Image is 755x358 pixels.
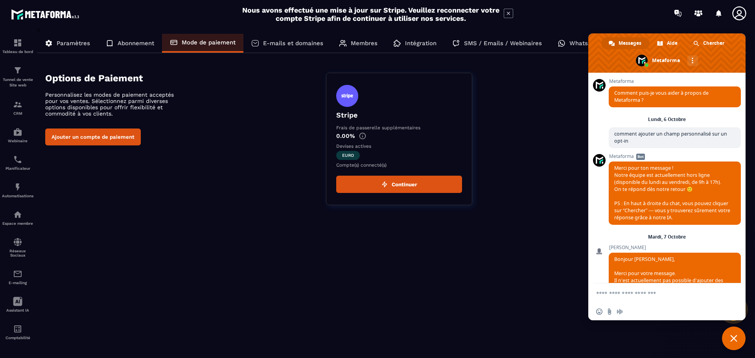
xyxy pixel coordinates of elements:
[2,139,33,143] p: Webinaire
[336,176,462,193] button: Continuer
[13,182,22,192] img: automations
[2,50,33,54] p: Tableau de bord
[359,132,366,140] img: info-gr.5499bf25.svg
[336,85,358,107] img: stripe.9bed737a.svg
[2,94,33,121] a: formationformationCRM
[2,249,33,257] p: Réseaux Sociaux
[703,37,724,49] span: Chercher
[336,111,462,119] p: Stripe
[242,6,500,22] h2: Nous avons effectué une mise à jour sur Stripe. Veuillez reconnecter votre compte Stripe afin de ...
[37,26,747,217] div: >
[2,263,33,291] a: emailemailE-mailing
[2,176,33,204] a: automationsautomationsAutomatisations
[602,37,649,49] div: Messages
[2,308,33,312] p: Assistant IA
[45,129,141,145] button: Ajouter un compte de paiement
[648,235,686,239] div: Mardi, 7 Octobre
[609,79,741,84] span: Metaforma
[13,38,22,48] img: formation
[2,77,33,88] p: Tunnel de vente Site web
[596,290,720,297] textarea: Entrez votre message...
[381,181,388,187] img: zap.8ac5aa27.svg
[2,221,33,226] p: Espace membre
[13,100,22,109] img: formation
[57,40,90,47] p: Paramètres
[619,37,641,49] span: Messages
[2,121,33,149] a: automationsautomationsWebinaire
[336,151,360,160] span: euro
[263,40,323,47] p: E-mails et domaines
[336,125,462,130] p: Frais de passerelle supplémentaires
[13,210,22,219] img: automations
[2,194,33,198] p: Automatisations
[45,73,326,84] h4: Options de Paiement
[336,143,462,149] p: Devises actives
[2,166,33,171] p: Planificateur
[182,39,236,46] p: Mode de paiement
[686,37,732,49] div: Chercher
[2,111,33,116] p: CRM
[2,291,33,318] a: Assistant IA
[569,40,599,47] p: WhatsApp
[13,127,22,137] img: automations
[609,245,741,250] span: [PERSON_NAME]
[464,40,542,47] p: SMS / Emails / Webinaires
[13,269,22,279] img: email
[2,336,33,340] p: Comptabilité
[650,37,685,49] div: Aide
[351,40,377,47] p: Membres
[2,281,33,285] p: E-mailing
[596,308,602,315] span: Insérer un emoji
[336,162,462,168] p: Compte(s) connecté(s)
[13,155,22,164] img: scheduler
[617,308,623,315] span: Message audio
[614,90,709,103] span: Comment puis-je vous aider à propos de Metaforma ?
[614,165,730,221] span: Merci pour ton message ! Notre équipe est actuellement hors ligne (disponible du lundi au vendred...
[606,308,613,315] span: Envoyer un fichier
[636,154,645,160] span: Bot
[13,66,22,75] img: formation
[13,324,22,334] img: accountant
[614,130,727,144] span: comment ajouter un champ personnalisé sur un opt-in
[2,204,33,231] a: automationsautomationsEspace membre
[336,132,462,140] p: 0.00%
[405,40,436,47] p: Intégration
[2,231,33,263] a: social-networksocial-networkRéseaux Sociaux
[45,92,183,117] p: Personnalisez les modes de paiement acceptés pour vos ventes. Sélectionnez parmi diverses options...
[2,32,33,60] a: formationformationTableau de bord
[722,327,746,350] div: Fermer le chat
[648,117,686,122] div: Lundi, 6 Octobre
[2,149,33,176] a: schedulerschedulerPlanificateur
[667,37,678,49] span: Aide
[11,7,82,22] img: logo
[2,60,33,94] a: formationformationTunnel de vente Site web
[2,318,33,346] a: accountantaccountantComptabilité
[614,256,727,326] span: Bonjour [PERSON_NAME], Merci pour votre message. Il n'est actuellement pas possible d'ajouter des...
[13,237,22,247] img: social-network
[118,40,154,47] p: Abonnement
[609,154,741,159] span: Metaforma
[687,55,698,66] div: Autres canaux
